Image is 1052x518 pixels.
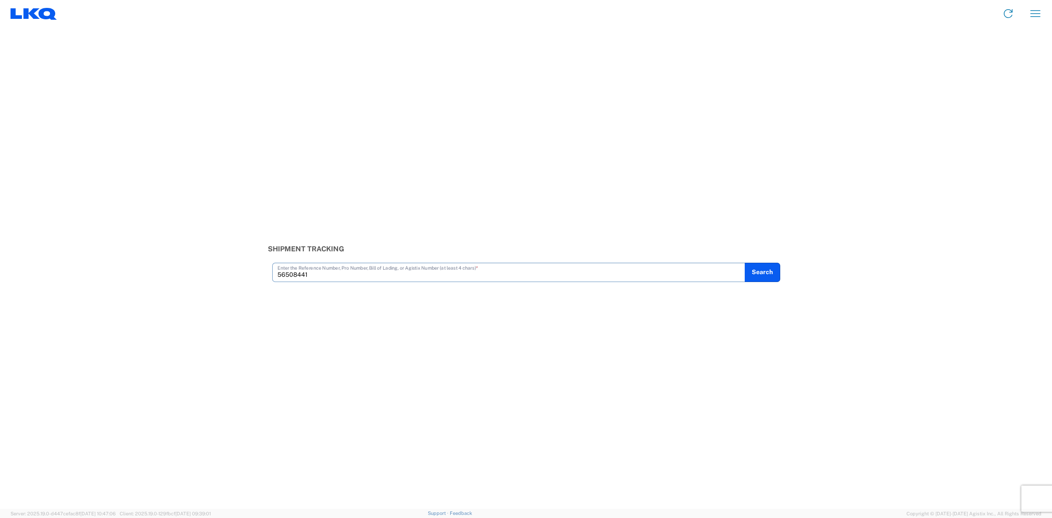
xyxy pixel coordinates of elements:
h3: Shipment Tracking [268,245,785,253]
a: Support [428,511,450,516]
span: Copyright © [DATE]-[DATE] Agistix Inc., All Rights Reserved [906,510,1041,518]
a: Feedback [450,511,472,516]
span: [DATE] 09:39:01 [175,511,211,516]
span: Server: 2025.19.0-d447cefac8f [11,511,116,516]
span: [DATE] 10:47:06 [80,511,116,516]
span: Client: 2025.19.0-129fbcf [120,511,211,516]
button: Search [745,263,780,282]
